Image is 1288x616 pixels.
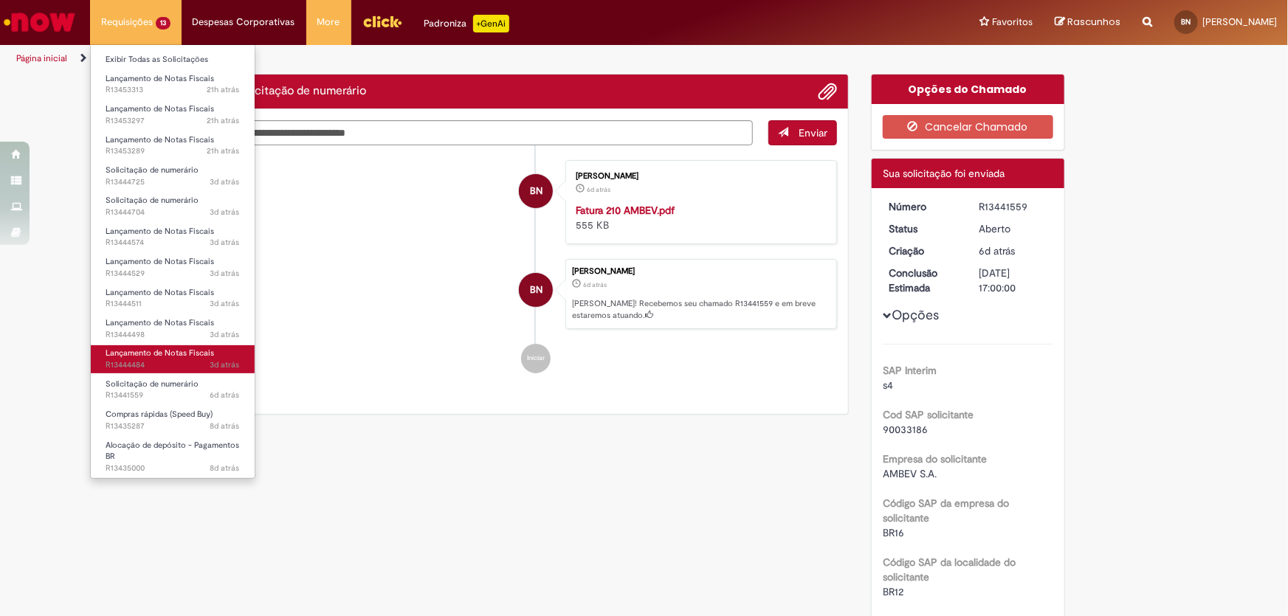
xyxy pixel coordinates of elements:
[156,17,171,30] span: 13
[210,237,240,248] time: 25/08/2025 14:28:27
[235,120,754,145] textarea: Digite sua mensagem aqui...
[1,7,78,37] img: ServiceNow
[91,132,255,159] a: Aberto R13453289 : Lançamento de Notas Fiscais
[979,199,1048,214] div: R13441559
[583,280,607,289] span: 6d atrás
[235,259,838,330] li: Beatriz Batista Da Cunha Neres
[1055,15,1120,30] a: Rascunhos
[106,329,240,341] span: R13444498
[91,406,255,434] a: Aberto R13435287 : Compras rápidas (Speed Buy)
[106,463,240,474] span: R13435000
[106,347,214,359] span: Lançamento de Notas Fiscais
[91,254,255,281] a: Aberto R13444529 : Lançamento de Notas Fiscais
[799,126,827,139] span: Enviar
[207,84,240,95] span: 21h atrás
[91,193,255,220] a: Aberto R13444704 : Solicitação de numerário
[878,221,968,236] dt: Status
[530,272,543,308] span: BN
[576,172,822,181] div: [PERSON_NAME]
[210,390,240,401] span: 6d atrás
[768,120,837,145] button: Enviar
[883,556,1016,584] b: Código SAP da localidade do solicitante
[106,207,240,218] span: R13444704
[106,226,214,237] span: Lançamento de Notas Fiscais
[210,207,240,218] span: 3d atrás
[519,273,553,307] div: Beatriz Batista Da Cunha Neres
[473,15,509,32] p: +GenAi
[210,463,240,474] span: 8d atrás
[883,115,1053,139] button: Cancelar Chamado
[207,115,240,126] time: 27/08/2025 15:45:35
[235,145,838,389] ul: Histórico de tíquete
[210,298,240,309] span: 3d atrás
[91,437,255,469] a: Aberto R13435000 : Alocação de depósito - Pagamentos BR
[91,224,255,251] a: Aberto R13444574 : Lançamento de Notas Fiscais
[992,15,1033,30] span: Favoritos
[210,268,240,279] span: 3d atrás
[878,266,968,295] dt: Conclusão Estimada
[210,207,240,218] time: 25/08/2025 14:44:25
[106,256,214,267] span: Lançamento de Notas Fiscais
[362,10,402,32] img: click_logo_yellow_360x200.png
[210,298,240,309] time: 25/08/2025 14:19:18
[883,423,928,436] span: 90033186
[207,84,240,95] time: 27/08/2025 15:48:57
[883,585,903,598] span: BR12
[11,45,847,72] ul: Trilhas de página
[106,317,214,328] span: Lançamento de Notas Fiscais
[979,243,1048,258] div: 23/08/2025 07:15:38
[1182,17,1191,27] span: BN
[883,378,893,392] span: s4
[106,165,199,176] span: Solicitação de numerário
[210,359,240,370] time: 25/08/2025 14:15:18
[979,244,1016,257] span: 6d atrás
[883,467,937,480] span: AMBEV S.A.
[210,268,240,279] time: 25/08/2025 14:21:20
[583,280,607,289] time: 23/08/2025 07:15:38
[106,287,214,298] span: Lançamento de Notas Fiscais
[91,376,255,404] a: Aberto R13441559 : Solicitação de numerário
[106,378,199,390] span: Solicitação de numerário
[91,285,255,312] a: Aberto R13444511 : Lançamento de Notas Fiscais
[818,82,837,101] button: Adicionar anexos
[572,298,829,321] p: [PERSON_NAME]! Recebemos seu chamado R13441559 e em breve estaremos atuando.
[883,496,1009,525] b: Código SAP da empresa do solicitante
[587,185,610,194] time: 23/08/2025 07:15:35
[872,75,1064,104] div: Opções do Chamado
[424,15,509,32] div: Padroniza
[883,408,974,421] b: Cod SAP solicitante
[883,364,937,377] b: SAP Interim
[90,44,255,479] ul: Requisições
[530,173,543,209] span: BN
[91,345,255,373] a: Aberto R13444484 : Lançamento de Notas Fiscais
[979,266,1048,295] div: [DATE] 17:00:00
[106,73,214,84] span: Lançamento de Notas Fiscais
[91,315,255,342] a: Aberto R13444498 : Lançamento de Notas Fiscais
[207,145,240,156] span: 21h atrás
[576,204,675,217] a: Fatura 210 AMBEV.pdf
[210,390,240,401] time: 23/08/2025 07:15:40
[106,195,199,206] span: Solicitação de numerário
[91,101,255,128] a: Aberto R13453297 : Lançamento de Notas Fiscais
[16,52,67,64] a: Página inicial
[210,329,240,340] time: 25/08/2025 14:17:05
[1067,15,1120,29] span: Rascunhos
[207,145,240,156] time: 27/08/2025 15:44:22
[106,134,214,145] span: Lançamento de Notas Fiscais
[878,243,968,258] dt: Criação
[210,359,240,370] span: 3d atrás
[210,237,240,248] span: 3d atrás
[106,176,240,188] span: R13444725
[106,115,240,127] span: R13453297
[576,203,822,232] div: 555 KB
[519,174,553,208] div: Beatriz Batista Da Cunha Neres
[106,390,240,401] span: R13441559
[106,440,239,463] span: Alocação de depósito - Pagamentos BR
[106,84,240,96] span: R13453313
[883,452,987,466] b: Empresa do solicitante
[587,185,610,194] span: 6d atrás
[106,145,240,157] span: R13453289
[210,463,240,474] time: 21/08/2025 09:39:43
[210,176,240,187] span: 3d atrás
